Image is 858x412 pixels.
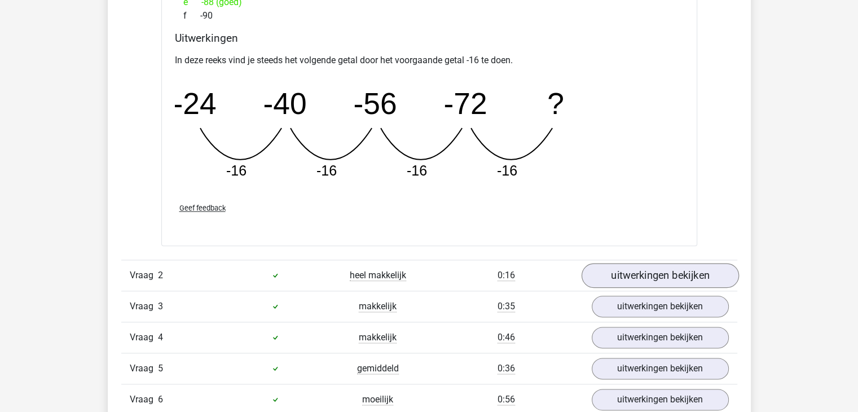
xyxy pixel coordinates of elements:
div: -90 [175,9,684,23]
span: 0:46 [498,332,515,343]
h4: Uitwerkingen [175,32,684,45]
span: Vraag [130,269,158,282]
tspan: -16 [226,163,246,178]
span: 4 [158,332,163,343]
tspan: -16 [496,163,517,178]
span: moeilijk [362,394,393,405]
a: uitwerkingen bekijken [592,327,729,348]
span: f [183,9,200,23]
span: 6 [158,394,163,405]
span: Vraag [130,393,158,406]
span: heel makkelijk [350,270,406,281]
span: Vraag [130,362,158,375]
a: uitwerkingen bekijken [581,263,738,288]
span: 3 [158,301,163,312]
tspan: -40 [263,87,306,120]
span: 0:16 [498,270,515,281]
tspan: -56 [353,87,397,120]
a: uitwerkingen bekijken [592,389,729,410]
span: 0:56 [498,394,515,405]
span: makkelijk [359,301,397,312]
tspan: ? [547,87,564,120]
span: 2 [158,270,163,280]
span: 0:35 [498,301,515,312]
span: Geef feedback [179,204,226,212]
tspan: -16 [316,163,336,178]
span: 0:36 [498,363,515,374]
tspan: -16 [406,163,426,178]
p: In deze reeks vind je steeds het volgende getal door het voorgaande getal -16 te doen. [175,54,684,67]
a: uitwerkingen bekijken [592,296,729,317]
span: Vraag [130,331,158,344]
tspan: -72 [443,87,487,120]
span: Vraag [130,300,158,313]
span: makkelijk [359,332,397,343]
a: uitwerkingen bekijken [592,358,729,379]
tspan: -24 [173,87,216,120]
span: 5 [158,363,163,374]
span: gemiddeld [357,363,399,374]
